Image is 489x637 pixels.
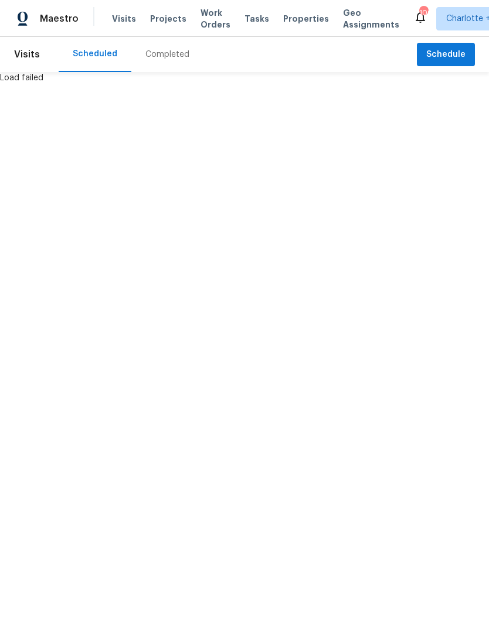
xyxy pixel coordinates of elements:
div: 100 [419,7,427,19]
button: Schedule [417,43,475,67]
span: Maestro [40,13,79,25]
div: Completed [145,49,189,60]
span: Projects [150,13,186,25]
span: Properties [283,13,329,25]
span: Visits [14,42,40,67]
div: Scheduled [73,48,117,60]
span: Geo Assignments [343,7,399,30]
span: Work Orders [201,7,230,30]
span: Visits [112,13,136,25]
span: Schedule [426,47,466,62]
span: Tasks [244,15,269,23]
